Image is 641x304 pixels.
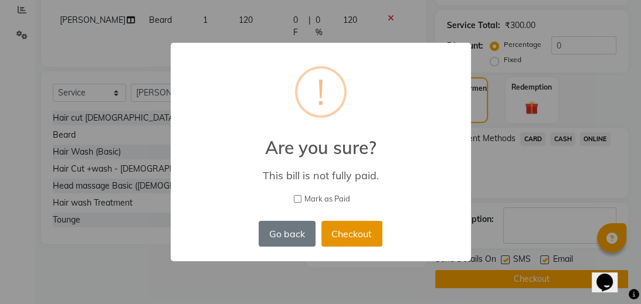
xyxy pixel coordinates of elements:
[259,221,315,247] button: Go back
[317,69,325,115] div: !
[187,169,453,182] div: This bill is not fully paid.
[304,193,350,205] span: Mark as Paid
[171,123,471,158] h2: Are you sure?
[592,257,629,292] iframe: chat widget
[294,195,301,203] input: Mark as Paid
[321,221,382,247] button: Checkout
